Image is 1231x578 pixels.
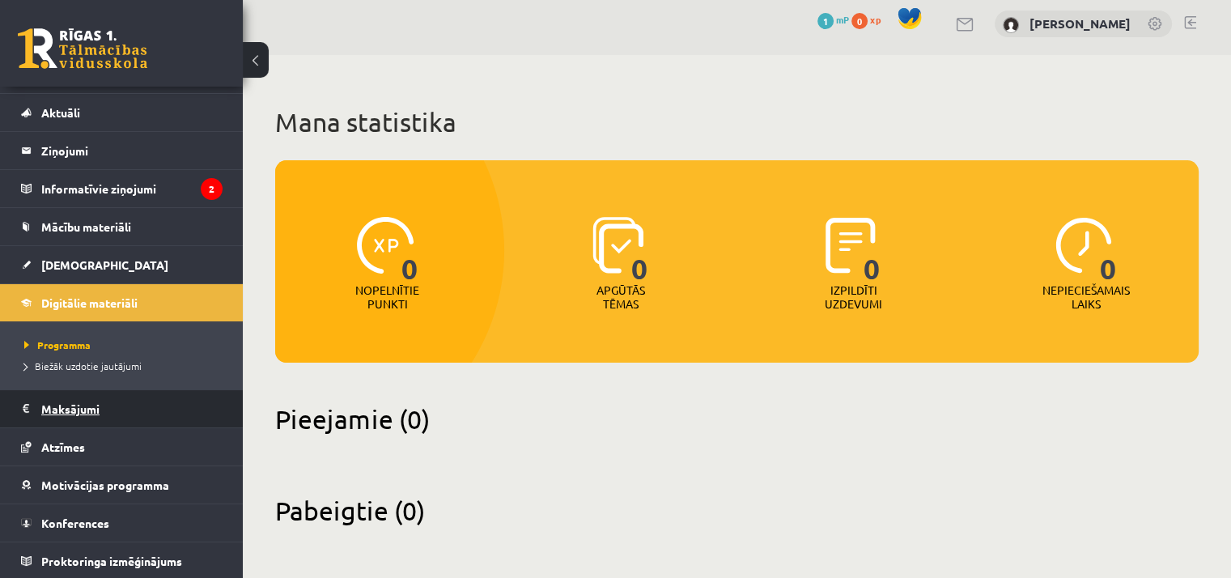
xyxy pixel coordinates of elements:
a: Informatīvie ziņojumi2 [21,170,223,207]
span: Aktuāli [41,105,80,120]
legend: Ziņojumi [41,132,223,169]
a: Maksājumi [21,390,223,427]
a: Konferences [21,504,223,542]
span: Digitālie materiāli [41,295,138,310]
span: Mācību materiāli [41,219,131,234]
span: 0 [401,217,418,283]
p: Nopelnītie punkti [355,283,419,311]
a: Rīgas 1. Tālmācības vidusskola [18,28,147,69]
a: Digitālie materiāli [21,284,223,321]
span: Proktoringa izmēģinājums [41,554,182,568]
span: 0 [1100,217,1117,283]
span: xp [870,13,881,26]
span: Motivācijas programma [41,478,169,492]
legend: Informatīvie ziņojumi [41,170,223,207]
span: [DEMOGRAPHIC_DATA] [41,257,168,272]
p: Nepieciešamais laiks [1042,283,1130,311]
a: Motivācijas programma [21,466,223,504]
legend: Maksājumi [41,390,223,427]
a: Biežāk uzdotie jautājumi [24,359,227,373]
h1: Mana statistika [275,106,1199,138]
span: Programma [24,338,91,351]
img: icon-completed-tasks-ad58ae20a441b2904462921112bc710f1caf180af7a3daa7317a5a94f2d26646.svg [826,217,876,274]
a: 0 xp [851,13,889,26]
span: Konferences [41,516,109,530]
a: Programma [24,338,227,352]
a: 1 mP [817,13,849,26]
a: Aktuāli [21,94,223,131]
a: [PERSON_NAME] [1029,15,1131,32]
img: icon-learned-topics-4a711ccc23c960034f471b6e78daf4a3bad4a20eaf4de84257b87e66633f6470.svg [592,217,643,274]
a: [DEMOGRAPHIC_DATA] [21,246,223,283]
p: Izpildīti uzdevumi [821,283,885,311]
a: Atzīmes [21,428,223,465]
h2: Pabeigtie (0) [275,495,1199,526]
span: 0 [864,217,881,283]
span: Biežāk uzdotie jautājumi [24,359,142,372]
img: icon-clock-7be60019b62300814b6bd22b8e044499b485619524d84068768e800edab66f18.svg [1055,217,1112,274]
span: 0 [851,13,868,29]
span: Atzīmes [41,440,85,454]
span: 0 [631,217,648,283]
p: Apgūtās tēmas [589,283,652,311]
span: mP [836,13,849,26]
span: 1 [817,13,834,29]
a: Mācību materiāli [21,208,223,245]
img: Ance Āboliņa [1003,17,1019,33]
h2: Pieejamie (0) [275,403,1199,435]
i: 2 [201,178,223,200]
img: icon-xp-0682a9bc20223a9ccc6f5883a126b849a74cddfe5390d2b41b4391c66f2066e7.svg [357,217,414,274]
a: Ziņojumi [21,132,223,169]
